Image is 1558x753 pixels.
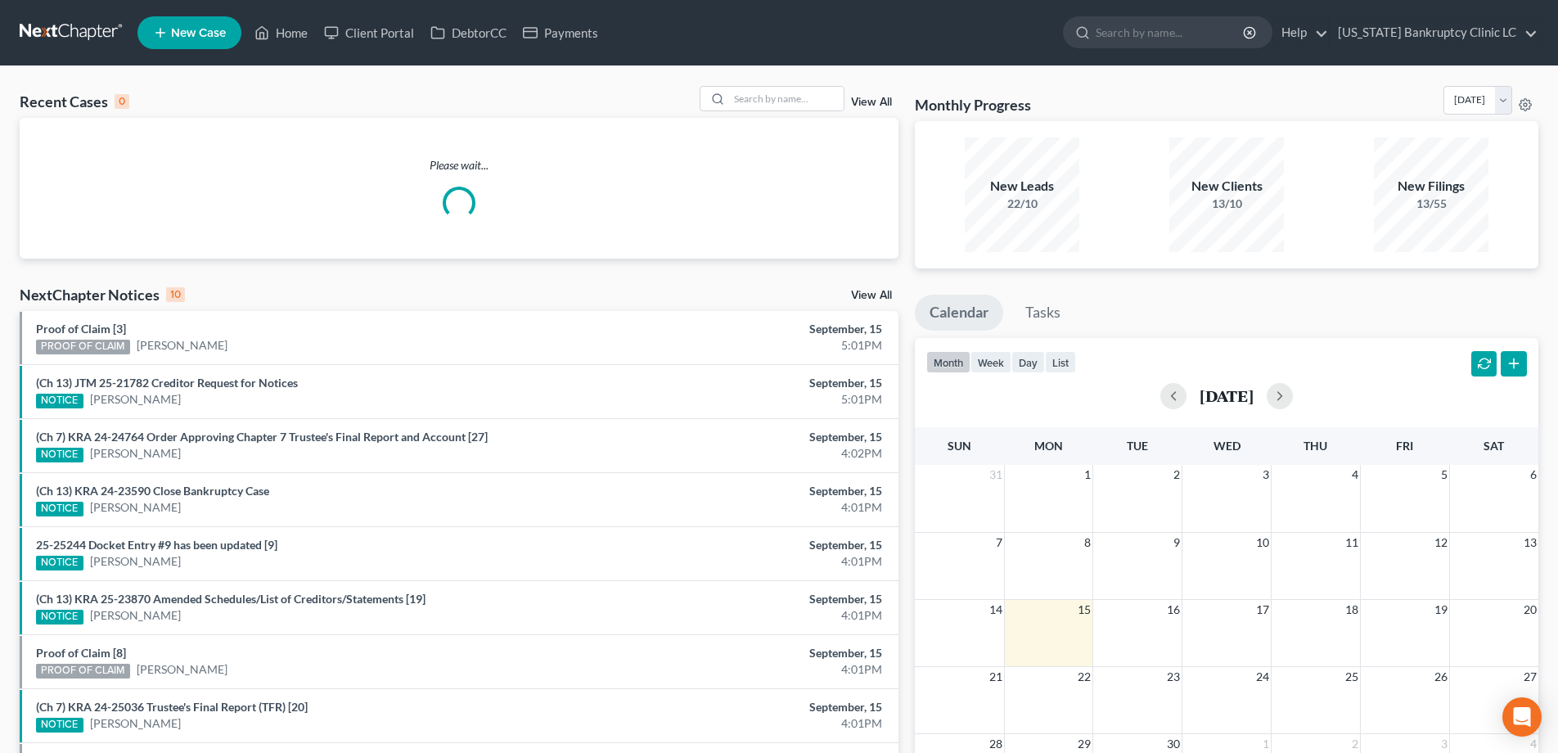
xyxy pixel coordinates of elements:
[1502,697,1542,737] div: Open Intercom Messenger
[36,700,308,714] a: (Ch 7) KRA 24-25036 Trustee's Final Report (TFR) [20]
[611,645,882,661] div: September, 15
[1254,600,1271,620] span: 17
[611,661,882,678] div: 4:01PM
[1127,439,1148,453] span: Tue
[1172,465,1182,485] span: 2
[611,391,882,408] div: 5:01PM
[20,157,898,174] p: Please wait...
[36,394,83,408] div: NOTICE
[1200,387,1254,404] h2: [DATE]
[1214,439,1241,453] span: Wed
[171,27,226,39] span: New Case
[1172,533,1182,552] span: 9
[1169,177,1284,196] div: New Clients
[915,295,1003,331] a: Calendar
[988,667,1004,687] span: 21
[611,321,882,337] div: September, 15
[1484,439,1504,453] span: Sat
[1165,667,1182,687] span: 23
[965,196,1079,212] div: 22/10
[246,18,316,47] a: Home
[970,351,1011,373] button: week
[1011,351,1045,373] button: day
[115,94,129,109] div: 0
[1344,533,1360,552] span: 11
[20,285,185,304] div: NextChapter Notices
[1439,465,1449,485] span: 5
[1433,600,1449,620] span: 19
[1076,600,1092,620] span: 15
[36,556,83,570] div: NOTICE
[611,337,882,354] div: 5:01PM
[611,445,882,462] div: 4:02PM
[1396,439,1413,453] span: Fri
[851,290,892,301] a: View All
[994,533,1004,552] span: 7
[1083,533,1092,552] span: 8
[166,287,185,302] div: 10
[1011,295,1075,331] a: Tasks
[36,430,488,444] a: (Ch 7) KRA 24-24764 Order Approving Chapter 7 Trustee's Final Report and Account [27]
[90,715,181,732] a: [PERSON_NAME]
[1330,18,1538,47] a: [US_STATE] Bankruptcy Clinic LC
[36,718,83,733] div: NOTICE
[90,499,181,516] a: [PERSON_NAME]
[988,600,1004,620] span: 14
[611,699,882,715] div: September, 15
[1433,667,1449,687] span: 26
[316,18,422,47] a: Client Portal
[1261,465,1271,485] span: 3
[1522,600,1538,620] span: 20
[1529,465,1538,485] span: 6
[36,322,126,336] a: Proof of Claim [3]
[90,553,181,570] a: [PERSON_NAME]
[965,177,1079,196] div: New Leads
[36,538,277,552] a: 25-25244 Docket Entry #9 has been updated [9]
[851,97,892,108] a: View All
[1096,17,1245,47] input: Search by name...
[1433,533,1449,552] span: 12
[988,465,1004,485] span: 31
[915,95,1031,115] h3: Monthly Progress
[137,337,227,354] a: [PERSON_NAME]
[729,87,844,110] input: Search by name...
[1273,18,1328,47] a: Help
[1344,667,1360,687] span: 25
[611,537,882,553] div: September, 15
[20,92,129,111] div: Recent Cases
[36,448,83,462] div: NOTICE
[1522,533,1538,552] span: 13
[1045,351,1076,373] button: list
[36,376,298,390] a: (Ch 13) JTM 25-21782 Creditor Request for Notices
[36,484,269,498] a: (Ch 13) KRA 24-23590 Close Bankruptcy Case
[1374,177,1488,196] div: New Filings
[515,18,606,47] a: Payments
[36,664,130,679] div: PROOF OF CLAIM
[36,610,83,624] div: NOTICE
[1254,533,1271,552] span: 10
[36,502,83,516] div: NOTICE
[611,483,882,499] div: September, 15
[1165,600,1182,620] span: 16
[611,607,882,624] div: 4:01PM
[926,351,970,373] button: month
[948,439,971,453] span: Sun
[1034,439,1063,453] span: Mon
[1350,465,1360,485] span: 4
[1522,667,1538,687] span: 27
[90,391,181,408] a: [PERSON_NAME]
[90,607,181,624] a: [PERSON_NAME]
[611,499,882,516] div: 4:01PM
[1254,667,1271,687] span: 24
[1304,439,1327,453] span: Thu
[422,18,515,47] a: DebtorCC
[36,340,130,354] div: PROOF OF CLAIM
[611,715,882,732] div: 4:01PM
[1374,196,1488,212] div: 13/55
[1169,196,1284,212] div: 13/10
[611,429,882,445] div: September, 15
[90,445,181,462] a: [PERSON_NAME]
[36,592,426,606] a: (Ch 13) KRA 25-23870 Amended Schedules/List of Creditors/Statements [19]
[611,553,882,570] div: 4:01PM
[611,375,882,391] div: September, 15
